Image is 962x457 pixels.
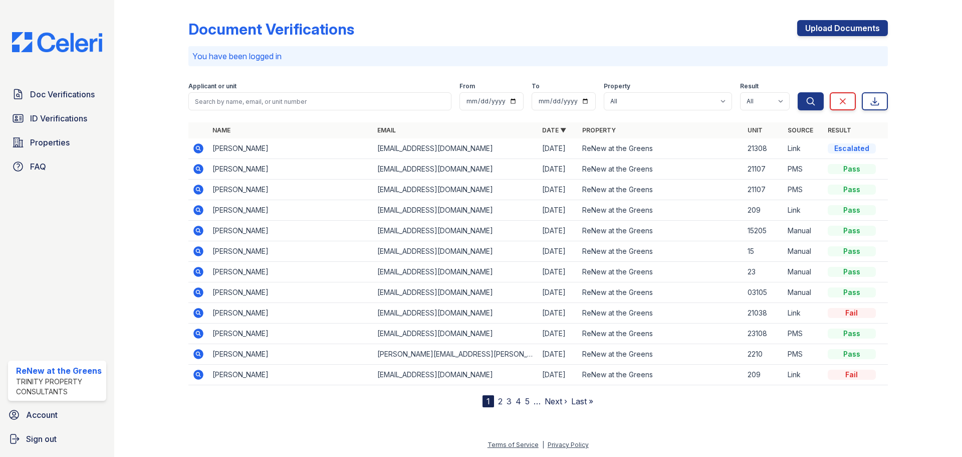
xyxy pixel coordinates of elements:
[208,282,373,303] td: [PERSON_NAME]
[828,164,876,174] div: Pass
[828,126,851,134] a: Result
[208,159,373,180] td: [PERSON_NAME]
[828,267,876,277] div: Pass
[373,365,538,385] td: [EMAIL_ADDRESS][DOMAIN_NAME]
[740,82,759,90] label: Result
[373,221,538,241] td: [EMAIL_ADDRESS][DOMAIN_NAME]
[578,200,743,221] td: ReNew at the Greens
[828,349,876,359] div: Pass
[578,138,743,159] td: ReNew at the Greens
[578,365,743,385] td: ReNew at the Greens
[373,180,538,200] td: [EMAIL_ADDRESS][DOMAIN_NAME]
[784,262,824,282] td: Manual
[828,329,876,339] div: Pass
[373,303,538,324] td: [EMAIL_ADDRESS][DOMAIN_NAME]
[784,282,824,303] td: Manual
[208,180,373,200] td: [PERSON_NAME]
[744,324,784,344] td: 23108
[538,303,578,324] td: [DATE]
[538,282,578,303] td: [DATE]
[828,246,876,256] div: Pass
[373,200,538,221] td: [EMAIL_ADDRESS][DOMAIN_NAME]
[208,138,373,159] td: [PERSON_NAME]
[4,405,110,425] a: Account
[828,308,876,318] div: Fail
[4,32,110,52] img: CE_Logo_Blue-a8612792a0a2168367f1c8372b55b34899dd931a85d93a1a3d3e32e68fde9ad4.png
[208,344,373,365] td: [PERSON_NAME]
[516,396,521,406] a: 4
[8,157,106,177] a: FAQ
[828,287,876,297] div: Pass
[538,221,578,241] td: [DATE]
[744,344,784,365] td: 2210
[744,221,784,241] td: 15205
[828,205,876,215] div: Pass
[571,396,593,406] a: Last »
[744,138,784,159] td: 21308
[538,324,578,344] td: [DATE]
[377,126,396,134] a: Email
[538,365,578,385] td: [DATE]
[784,138,824,159] td: Link
[604,82,630,90] label: Property
[744,200,784,221] td: 209
[578,303,743,324] td: ReNew at the Greens
[373,159,538,180] td: [EMAIL_ADDRESS][DOMAIN_NAME]
[744,159,784,180] td: 21107
[538,241,578,262] td: [DATE]
[26,409,58,421] span: Account
[4,429,110,449] a: Sign out
[212,126,230,134] a: Name
[30,88,95,100] span: Doc Verifications
[30,112,87,124] span: ID Verifications
[784,344,824,365] td: PMS
[784,303,824,324] td: Link
[208,324,373,344] td: [PERSON_NAME]
[208,200,373,221] td: [PERSON_NAME]
[208,365,373,385] td: [PERSON_NAME]
[208,221,373,241] td: [PERSON_NAME]
[538,344,578,365] td: [DATE]
[784,180,824,200] td: PMS
[188,82,236,90] label: Applicant or unit
[373,344,538,365] td: [PERSON_NAME][EMAIL_ADDRESS][PERSON_NAME][DOMAIN_NAME]
[542,441,544,448] div: |
[788,126,813,134] a: Source
[744,262,784,282] td: 23
[538,262,578,282] td: [DATE]
[525,396,530,406] a: 5
[373,324,538,344] td: [EMAIL_ADDRESS][DOMAIN_NAME]
[578,282,743,303] td: ReNew at the Greens
[578,344,743,365] td: ReNew at the Greens
[16,377,102,397] div: Trinity Property Consultants
[538,138,578,159] td: [DATE]
[26,433,57,445] span: Sign out
[534,395,541,407] span: …
[208,262,373,282] td: [PERSON_NAME]
[828,185,876,195] div: Pass
[188,92,451,110] input: Search by name, email, or unit number
[578,262,743,282] td: ReNew at the Greens
[488,441,539,448] a: Terms of Service
[538,180,578,200] td: [DATE]
[373,282,538,303] td: [EMAIL_ADDRESS][DOMAIN_NAME]
[483,395,494,407] div: 1
[748,126,763,134] a: Unit
[373,241,538,262] td: [EMAIL_ADDRESS][DOMAIN_NAME]
[578,241,743,262] td: ReNew at the Greens
[578,324,743,344] td: ReNew at the Greens
[784,324,824,344] td: PMS
[744,282,784,303] td: 03105
[744,180,784,200] td: 21107
[373,262,538,282] td: [EMAIL_ADDRESS][DOMAIN_NAME]
[784,200,824,221] td: Link
[784,365,824,385] td: Link
[744,303,784,324] td: 21038
[16,365,102,377] div: ReNew at the Greens
[578,180,743,200] td: ReNew at the Greens
[578,159,743,180] td: ReNew at the Greens
[797,20,888,36] a: Upload Documents
[828,370,876,380] div: Fail
[8,132,106,153] a: Properties
[828,143,876,154] div: Escalated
